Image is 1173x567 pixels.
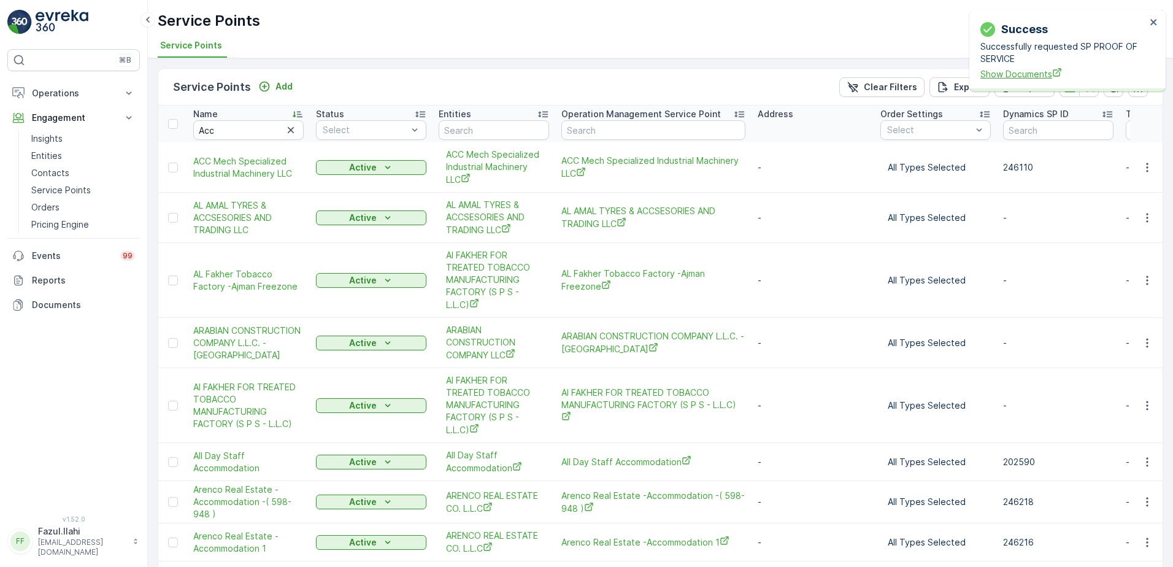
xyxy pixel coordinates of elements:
p: Clear Filters [864,81,917,93]
p: Order Settings [880,108,943,120]
p: Select [887,124,972,136]
a: AL AMAL TYRES & ACCSESORIES AND TRADING LLC [193,199,304,236]
span: All Day Staff Accommodation [561,455,745,468]
a: AL Fakher Tobacco Factory -Ajman Freezone [193,268,304,293]
a: Arenco Real Estate -Accommodation -( 598-948 ) [561,490,745,515]
div: Toggle Row Selected [168,401,178,411]
p: Documents [32,299,135,311]
button: Active [316,336,426,350]
p: - [1003,274,1113,287]
a: Entities [26,147,140,164]
div: Toggle Row Selected [168,213,178,223]
p: - [1003,399,1113,412]
span: AL AMAL TYRES & ACCSESORIES AND TRADING LLC [446,199,542,236]
button: Active [316,160,426,175]
span: Al FAKHER FOR TREATED TOBACCO MANUFACTURING FACTORY (S P S - L.L.C) [446,374,542,436]
a: ACC Mech Specialized Industrial Machinery LLC [446,148,542,186]
p: Address [758,108,793,120]
a: AL AMAL TYRES & ACCSESORIES AND TRADING LLC [561,205,745,230]
p: Events [32,250,113,262]
img: logo_light-DOdMpM7g.png [36,10,88,34]
p: Operation Management Service Point [561,108,721,120]
p: [EMAIL_ADDRESS][DOMAIN_NAME] [38,538,126,557]
span: ARENCO REAL ESTATE CO. L.L.C [446,490,542,515]
p: Active [349,274,377,287]
p: Add [275,80,293,93]
p: Active [349,212,377,224]
button: FFFazul.Ilahi[EMAIL_ADDRESS][DOMAIN_NAME] [7,525,140,557]
input: Search [439,120,549,140]
p: Select [323,124,407,136]
a: ACC Mech Specialized Industrial Machinery LLC [561,155,745,180]
span: ARABIAN CONSTRUCTION COMPANY L.L.C. - [GEOGRAPHIC_DATA] [193,325,304,361]
p: 246216 [1003,536,1113,549]
a: ARABIAN CONSTRUCTION COMPANY LLC [446,324,542,361]
p: Active [349,161,377,174]
span: AL Fakher Tobacco Factory -Ajman Freezone [561,268,745,293]
p: Insights [31,133,63,145]
span: v 1.52.0 [7,515,140,523]
span: ARENCO REAL ESTATE CO. L.L.C [446,530,542,555]
a: Orders [26,199,140,216]
a: Contacts [26,164,140,182]
div: Toggle Row Selected [168,497,178,507]
p: Successfully requested SP PROOF OF SERVICE [980,40,1146,65]
a: Arenco Real Estate -Accommodation 1 [561,536,745,549]
p: - [1003,212,1113,224]
button: Active [316,398,426,413]
img: logo [7,10,32,34]
button: Add [253,79,298,94]
button: Active [316,455,426,469]
p: Service Points [31,184,91,196]
td: - [752,142,874,193]
td: - [752,443,874,481]
p: 246110 [1003,161,1113,174]
div: Toggle Row Selected [168,163,178,172]
div: Toggle Row Selected [168,538,178,547]
span: All Day Staff Accommodation [446,449,542,474]
button: close [1150,17,1158,29]
div: Toggle Row Selected [168,338,178,348]
p: Success [1001,21,1048,38]
p: Status [316,108,344,120]
a: ACC Mech Specialized Industrial Machinery LLC [193,155,304,180]
a: Al FAKHER FOR TREATED TOBACCO MANUFACTURING FACTORY (S P S - L.L.C) [561,387,745,424]
p: Active [349,399,377,412]
a: All Day Staff Accommodation [193,450,304,474]
div: Toggle Row Selected [168,276,178,285]
p: Fazul.Ilahi [38,525,126,538]
a: Arenco Real Estate -Accommodation -( 598-948 ) [193,484,304,520]
button: Engagement [7,106,140,130]
p: Entities [439,108,471,120]
span: Al FAKHER FOR TREATED TOBACCO MANUFACTURING FACTORY (S P S - L.L.C) [193,381,304,430]
a: Events99 [7,244,140,268]
a: Insights [26,130,140,147]
p: All Types Selected [888,399,983,412]
p: Entities [31,150,62,162]
a: Show Documents [980,67,1146,80]
span: Service Points [160,39,222,52]
a: Arenco Real Estate -Accommodation 1 [193,530,304,555]
p: All Types Selected [888,274,983,287]
div: Toggle Row Selected [168,457,178,467]
p: All Types Selected [888,161,983,174]
p: Export [954,81,982,93]
p: Active [349,536,377,549]
p: Engagement [32,112,115,124]
button: Clear Filters [839,77,925,97]
div: FF [10,531,30,551]
input: Search [1003,120,1113,140]
p: Active [349,496,377,508]
a: ARABIAN CONSTRUCTION COMPANY L.L.C. - Baccarat Hotel & Residences [561,330,745,355]
p: 99 [123,251,133,261]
